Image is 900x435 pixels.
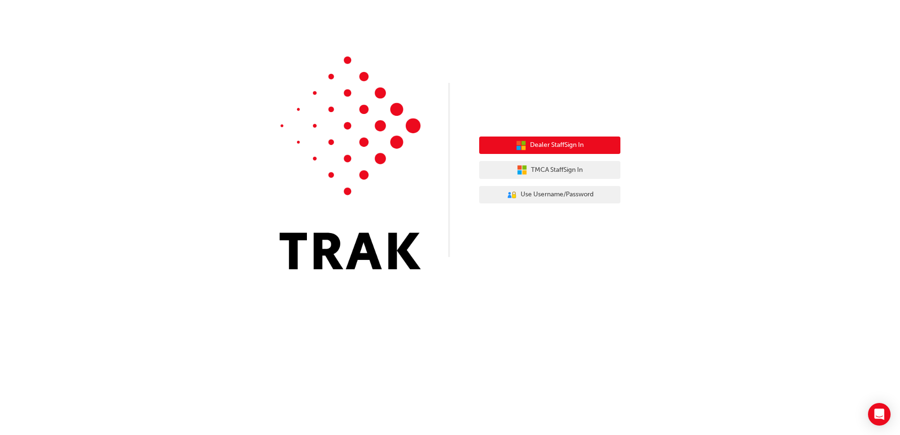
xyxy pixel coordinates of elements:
[479,186,620,204] button: Use Username/Password
[479,137,620,154] button: Dealer StaffSign In
[868,403,891,426] div: Open Intercom Messenger
[280,56,421,269] img: Trak
[479,161,620,179] button: TMCA StaffSign In
[530,140,584,151] span: Dealer Staff Sign In
[521,189,594,200] span: Use Username/Password
[531,165,583,176] span: TMCA Staff Sign In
